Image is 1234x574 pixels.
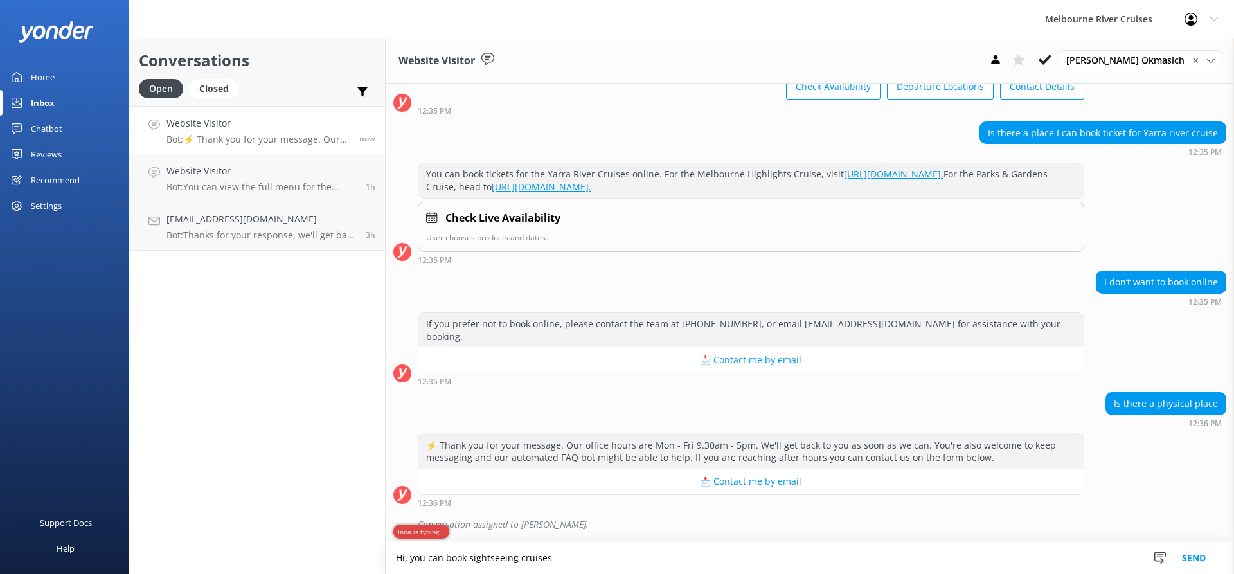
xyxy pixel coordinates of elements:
[418,514,1226,535] div: Conversation assigned to [PERSON_NAME].
[31,116,62,141] div: Chatbot
[1000,74,1084,100] button: Contact Details
[426,231,1076,244] p: User chooses products and dates.
[844,168,943,180] a: [URL][DOMAIN_NAME].
[418,377,1084,386] div: 12:35pm 13-Aug-2025 (UTC +10:00) Australia/Sydney
[40,510,92,535] div: Support Docs
[190,79,238,98] div: Closed
[19,21,93,42] img: yonder-white-logo.png
[166,229,356,241] p: Bot: Thanks for your response, we'll get back to you as soon as we can during opening hours.
[418,435,1084,469] div: ⚡ Thank you for your message. Our office hours are Mon - Fri 9.30am - 5pm. We'll get back to you ...
[31,193,62,219] div: Settings
[139,48,375,73] h2: Conversations
[1192,55,1199,67] span: ✕
[57,535,75,561] div: Help
[393,525,449,539] p: Inna is typing...
[786,74,881,100] button: Check Availability
[166,212,356,226] h4: [EMAIL_ADDRESS][DOMAIN_NAME]
[1105,418,1226,427] div: 12:36pm 13-Aug-2025 (UTC +10:00) Australia/Sydney
[1066,53,1192,67] span: [PERSON_NAME] Okmasich
[418,378,451,386] strong: 12:35 PM
[366,229,375,240] span: 09:18am 13-Aug-2025 (UTC +10:00) Australia/Sydney
[166,116,350,130] h4: Website Visitor
[129,154,385,202] a: Website VisitorBot:You can view the full menu for the Spirit of Melbourne Lunch Cruise, which inc...
[418,256,451,264] strong: 12:35 PM
[1188,298,1222,306] strong: 12:35 PM
[393,514,1226,535] div: 2025-08-13T02:36:09.507
[1188,148,1222,156] strong: 12:35 PM
[1096,297,1226,306] div: 12:35pm 13-Aug-2025 (UTC +10:00) Australia/Sydney
[166,164,356,178] h4: Website Visitor
[418,107,451,115] strong: 12:35 PM
[418,255,1084,264] div: 12:35pm 13-Aug-2025 (UTC +10:00) Australia/Sydney
[1096,271,1226,293] div: I don’t want to book online
[418,347,1084,373] button: 📩 Contact me by email
[139,81,190,95] a: Open
[1060,50,1221,71] div: Assign User
[492,181,591,193] a: [URL][DOMAIN_NAME].
[887,74,994,100] button: Departure Locations
[166,181,356,193] p: Bot: You can view the full menu for the Spirit of Melbourne Lunch Cruise, which includes gluten-f...
[31,64,55,90] div: Home
[139,79,183,98] div: Open
[386,542,1234,574] textarea: Hi, you can book sightseeing cruises
[1106,393,1226,415] div: Is there a physical place
[129,202,385,251] a: [EMAIL_ADDRESS][DOMAIN_NAME]Bot:Thanks for your response, we'll get back to you as soon as we can...
[418,469,1084,494] button: 📩 Contact me by email
[418,313,1084,347] div: If you prefer not to book online, please contact the team at [PHONE_NUMBER], or email [EMAIL_ADDR...
[31,90,55,116] div: Inbox
[445,210,560,227] h4: Check Live Availability
[1170,542,1218,574] button: Send
[31,141,62,167] div: Reviews
[359,133,375,144] span: 12:36pm 13-Aug-2025 (UTC +10:00) Australia/Sydney
[418,163,1084,197] div: You can book tickets for the Yarra River Cruises online. For the Melbourne Highlights Cruise, vis...
[31,167,80,193] div: Recommend
[1188,420,1222,427] strong: 12:36 PM
[398,53,475,69] h3: Website Visitor
[980,122,1226,144] div: Is there a place I can book ticket for Yarra river cruise
[366,181,375,192] span: 11:27am 13-Aug-2025 (UTC +10:00) Australia/Sydney
[129,106,385,154] a: Website VisitorBot:⚡ Thank you for your message. Our office hours are Mon - Fri 9.30am - 5pm. We'...
[418,106,1084,115] div: 12:35pm 13-Aug-2025 (UTC +10:00) Australia/Sydney
[418,498,1084,507] div: 12:36pm 13-Aug-2025 (UTC +10:00) Australia/Sydney
[979,147,1226,156] div: 12:35pm 13-Aug-2025 (UTC +10:00) Australia/Sydney
[190,81,245,95] a: Closed
[418,499,451,507] strong: 12:36 PM
[166,134,350,145] p: Bot: ⚡ Thank you for your message. Our office hours are Mon - Fri 9.30am - 5pm. We'll get back to...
